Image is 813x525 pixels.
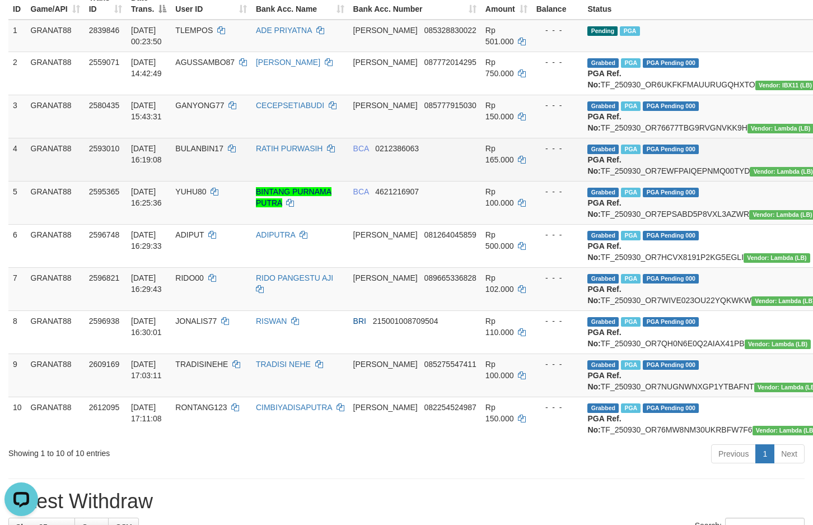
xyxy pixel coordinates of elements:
span: 2559071 [89,58,120,67]
span: Rp 501.000 [485,26,514,46]
div: - - - [536,315,579,327]
b: PGA Ref. No: [587,198,621,219]
span: [DATE] 00:23:50 [131,26,162,46]
span: [PERSON_NAME] [353,58,418,67]
span: [PERSON_NAME] [353,230,418,239]
span: Copy 089665336828 to clipboard [424,273,476,282]
span: PGA Pending [643,317,699,327]
span: BCA [353,187,369,196]
span: [PERSON_NAME] [353,360,418,369]
td: 7 [8,267,26,310]
span: Grabbed [587,231,619,240]
b: PGA Ref. No: [587,328,621,348]
td: GRANAT88 [26,397,85,440]
button: Open LiveChat chat widget [4,4,38,38]
div: - - - [536,186,579,197]
span: Marked by bgndedek [621,231,641,240]
span: PGA Pending [643,188,699,197]
span: BULANBIN17 [175,144,223,153]
b: PGA Ref. No: [587,155,621,175]
td: GRANAT88 [26,310,85,354]
span: AGUSSAMBO87 [175,58,235,67]
span: Grabbed [587,317,619,327]
a: Previous [711,444,756,463]
td: 9 [8,354,26,397]
span: [PERSON_NAME] [353,403,418,412]
td: 10 [8,397,26,440]
span: RIDO00 [175,273,204,282]
span: [PERSON_NAME] [353,273,418,282]
td: GRANAT88 [26,224,85,267]
span: YUHU80 [175,187,206,196]
span: 2596748 [89,230,120,239]
td: GRANAT88 [26,267,85,310]
div: - - - [536,359,579,370]
td: GRANAT88 [26,181,85,224]
span: Grabbed [587,403,619,413]
a: 1 [755,444,774,463]
span: [DATE] 16:29:33 [131,230,162,250]
a: CIMBIYADISAPUTRA [256,403,332,412]
span: Vendor URL: https://dashboard.q2checkout.com/secure [744,253,810,263]
span: Pending [587,26,618,36]
span: Vendor URL: https://dashboard.q2checkout.com/secure [745,340,811,349]
span: Copy 085777915030 to clipboard [424,101,476,110]
b: PGA Ref. No: [587,285,621,305]
div: - - - [536,229,579,240]
span: Grabbed [587,274,619,284]
a: ADIPUTRA [256,230,295,239]
span: Marked by bgndany [621,317,641,327]
span: Marked by bgndedek [621,58,641,68]
span: 2839846 [89,26,120,35]
a: RISWAN [256,317,287,326]
span: Marked by bgndedek [621,274,641,284]
span: BRI [353,317,366,326]
span: ADIPUT [175,230,204,239]
span: Marked by bgndedek [621,403,641,413]
span: Rp 750.000 [485,58,514,78]
a: [PERSON_NAME] [256,58,320,67]
td: 3 [8,95,26,138]
span: 2580435 [89,101,120,110]
span: Marked by bgndedek [621,360,641,370]
span: PGA Pending [643,145,699,154]
span: [DATE] 16:30:01 [131,317,162,337]
span: Marked by bgndany [621,188,641,197]
span: [DATE] 15:43:31 [131,101,162,121]
span: Marked by bgndany [621,145,641,154]
span: Rp 100.000 [485,360,514,380]
span: [DATE] 16:29:43 [131,273,162,294]
span: RONTANG123 [175,403,227,412]
td: 2 [8,52,26,95]
a: BINTANG PURNAMA PUTRA [256,187,331,207]
b: PGA Ref. No: [587,112,621,132]
span: TRADISINEHE [175,360,228,369]
td: 8 [8,310,26,354]
td: 1 [8,20,26,52]
span: Copy 0212386063 to clipboard [375,144,419,153]
span: Copy 4621216907 to clipboard [375,187,419,196]
a: RIDO PANGESTU AJI [256,273,333,282]
td: GRANAT88 [26,138,85,181]
b: PGA Ref. No: [587,414,621,434]
span: [DATE] 16:25:36 [131,187,162,207]
div: - - - [536,100,579,111]
td: 6 [8,224,26,267]
span: Grabbed [587,58,619,68]
span: PGA Pending [643,360,699,370]
span: Rp 500.000 [485,230,514,250]
span: GANYONG77 [175,101,224,110]
span: 2595365 [89,187,120,196]
span: 2612095 [89,403,120,412]
span: Grabbed [587,188,619,197]
div: - - - [536,272,579,284]
span: Marked by bgndedek [621,101,641,111]
b: PGA Ref. No: [587,371,621,391]
div: - - - [536,57,579,68]
span: Rp 150.000 [485,101,514,121]
span: Rp 110.000 [485,317,514,337]
span: [DATE] 17:11:08 [131,403,162,423]
span: TLEMPOS [175,26,213,35]
div: - - - [536,143,579,154]
span: [PERSON_NAME] [353,26,418,35]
